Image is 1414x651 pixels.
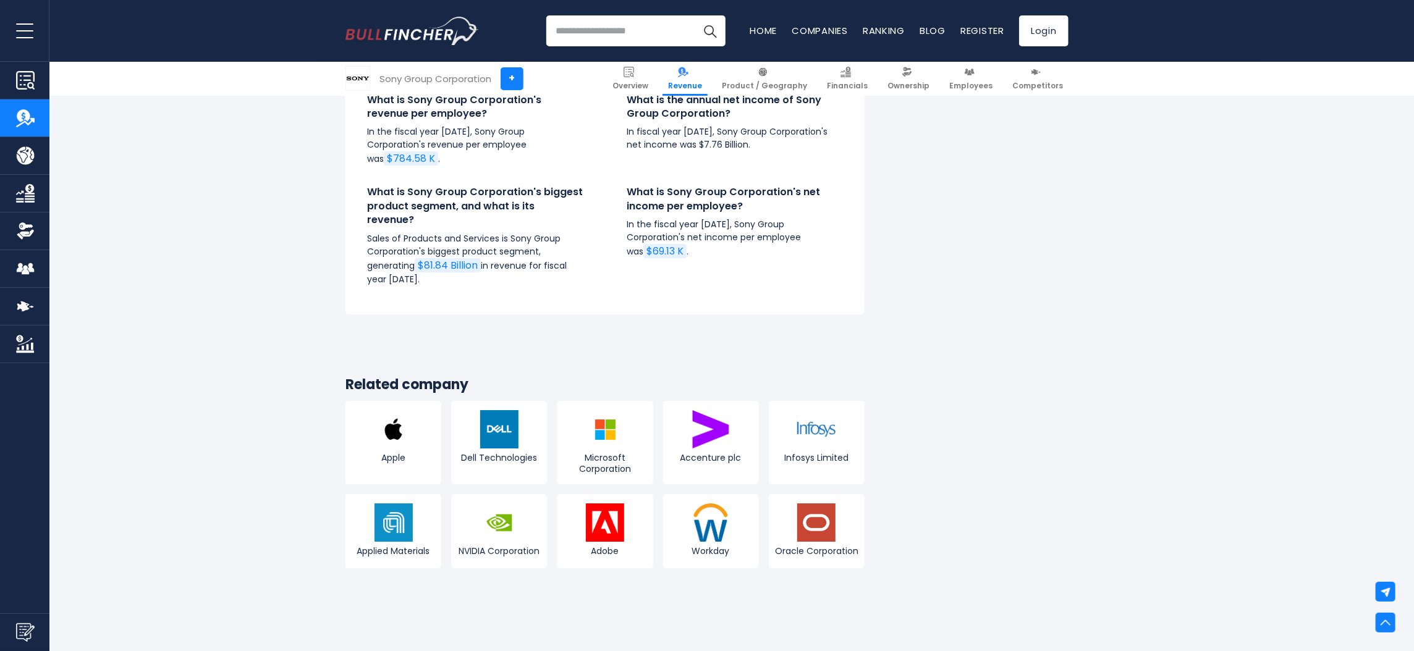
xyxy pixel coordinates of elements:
[345,17,478,45] a: Go to homepage
[668,81,702,91] span: Revenue
[367,93,583,121] h4: What is Sony Group Corporation's revenue per employee?
[692,410,730,448] img: ACN logo
[345,494,441,568] a: Applied Materials
[16,222,35,240] img: Ownership
[772,452,862,463] span: Infosys Limited
[772,545,862,556] span: Oracle Corporation
[586,410,624,448] img: MSFT logo
[627,185,843,213] h4: What is Sony Group Corporation's net income per employee?
[560,545,650,556] span: Adobe
[797,410,836,448] img: INFY logo
[560,452,650,474] span: Microsoft Corporation
[375,410,413,448] img: AAPL logo
[345,376,865,394] h3: Related company
[345,17,479,45] img: Bullfincher logo
[557,401,653,484] a: Microsoft Corporation
[480,503,519,542] img: NVDA logo
[797,503,836,542] img: ORCL logo
[887,81,929,91] span: Ownership
[949,81,993,91] span: Employees
[1012,81,1063,91] span: Competitors
[480,410,519,448] img: DELL logo
[367,185,583,227] h4: What is Sony Group Corporation's biggest product segment, and what is its revenue?
[722,81,807,91] span: Product / Geography
[792,24,848,37] a: Companies
[663,401,759,484] a: Accenture plc
[627,125,843,151] p: In fiscal year [DATE], Sony Group Corporation's net income was $7.76 Billion.
[367,125,583,166] p: In the fiscal year [DATE], Sony Group Corporation's revenue per employee was .
[643,244,687,258] a: $69.13 K
[349,545,438,556] span: Applied Materials
[663,494,759,568] a: Workday
[384,151,438,166] a: $784.58 K
[346,67,370,90] img: SONY logo
[454,545,544,556] span: NVIDIA Corporation
[501,67,523,90] a: +
[692,503,730,542] img: WDAY logo
[769,494,865,568] a: Oracle Corporation
[349,452,438,463] span: Apple
[627,218,843,259] p: In the fiscal year [DATE], Sony Group Corporation's net income per employee was .
[666,452,756,463] span: Accenture plc
[960,24,1004,37] a: Register
[415,258,481,272] a: $81.84 Billion
[1019,15,1069,46] a: Login
[375,503,413,542] img: AMAT logo
[379,72,491,86] div: Sony Group Corporation
[345,401,441,484] a: Apple
[882,62,935,96] a: Ownership
[451,494,547,568] a: NVIDIA Corporation
[454,452,544,463] span: Dell Technologies
[769,401,865,484] a: Infosys Limited
[1007,62,1069,96] a: Competitors
[827,81,868,91] span: Financials
[367,232,583,286] p: Sales of Products and Services is Sony Group Corporation's biggest product segment, generating in...
[920,24,946,37] a: Blog
[627,93,843,121] h4: What is the annual net income of Sony Group Corporation?
[557,494,653,568] a: Adobe
[666,545,756,556] span: Workday
[607,62,654,96] a: Overview
[821,62,873,96] a: Financials
[663,62,708,96] a: Revenue
[944,62,998,96] a: Employees
[695,15,726,46] button: Search
[586,503,624,542] img: ADBE logo
[612,81,648,91] span: Overview
[750,24,777,37] a: Home
[716,62,813,96] a: Product / Geography
[863,24,905,37] a: Ranking
[451,401,547,484] a: Dell Technologies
